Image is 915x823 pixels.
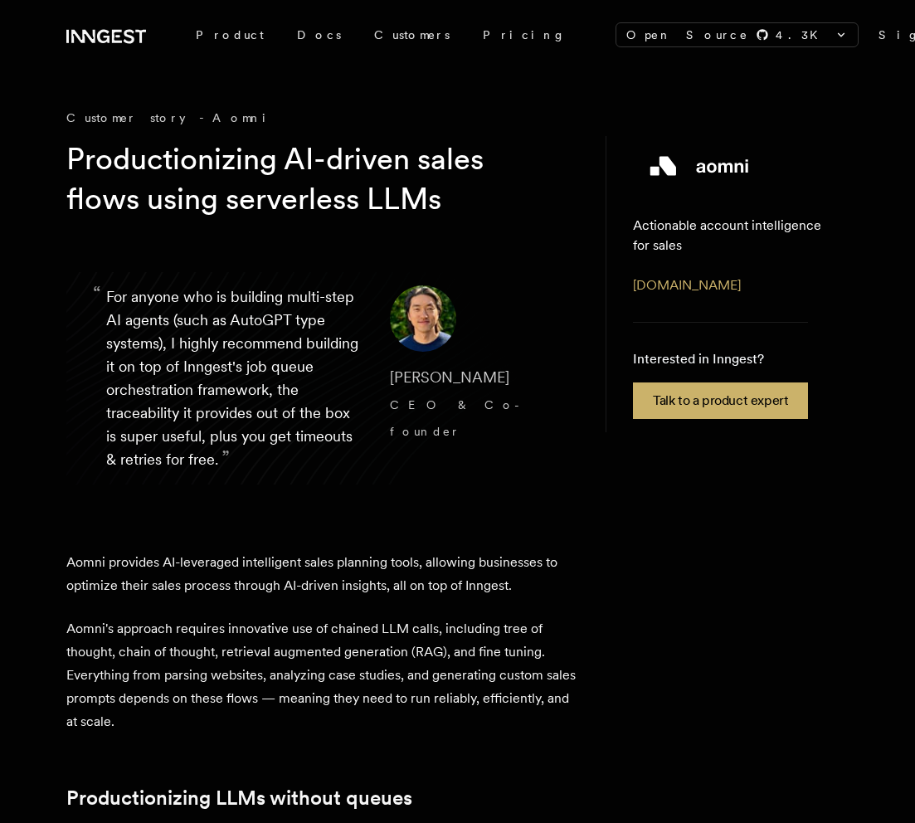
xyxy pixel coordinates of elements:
span: ” [221,446,230,470]
p: Interested in Inngest? [633,349,808,369]
span: 4.3 K [776,27,828,43]
span: Open Source [626,27,749,43]
p: Aomni's approach requires innovative use of chained LLM calls, including tree of thought, chain o... [66,617,579,733]
a: Pricing [466,20,582,50]
a: Talk to a product expert [633,382,808,419]
a: Customers [358,20,466,50]
a: Productionizing LLMs without queues [66,786,412,810]
img: Aomni's logo [633,149,766,183]
p: Actionable account intelligence for sales [633,216,822,256]
div: Customer story - Aomni [66,110,579,126]
a: Docs [280,20,358,50]
div: Product [179,20,280,50]
p: Aomni provides AI-leveraged intelligent sales planning tools, allowing businesses to optimize the... [66,551,579,597]
p: For anyone who is building multi-step AI agents (such as AutoGPT type systems), I highly recommen... [106,285,363,471]
span: CEO & Co-founder [390,398,527,438]
img: Image of David Zhang [390,285,456,352]
h1: Productionizing AI-driven sales flows using serverless LLMs [66,139,552,219]
span: [PERSON_NAME] [390,368,509,386]
a: [DOMAIN_NAME] [633,277,741,293]
span: “ [93,289,101,299]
